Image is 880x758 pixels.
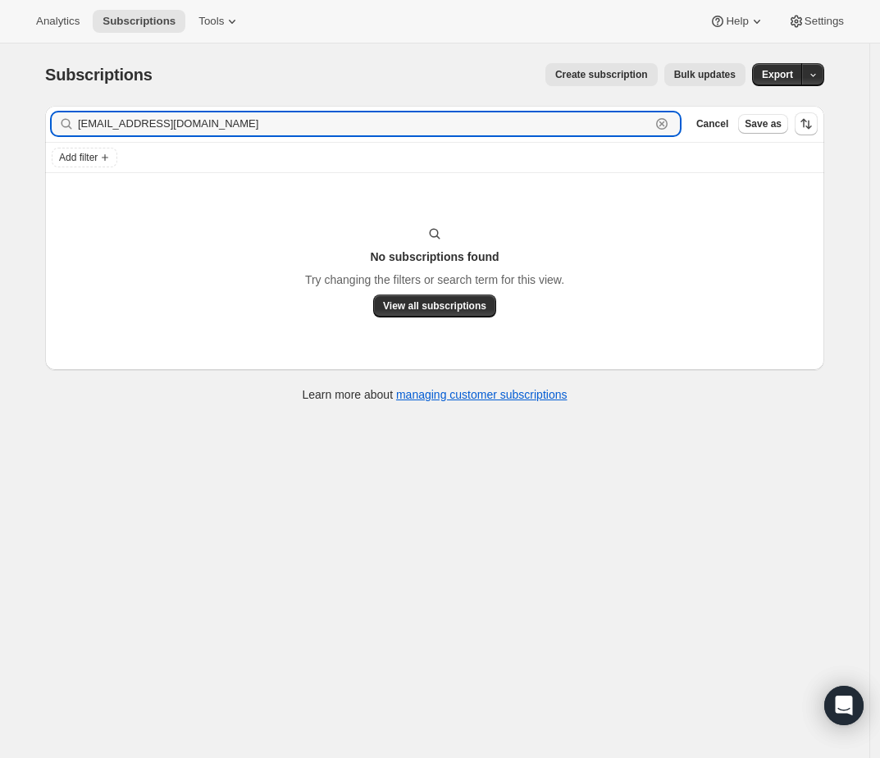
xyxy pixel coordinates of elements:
[700,10,774,33] button: Help
[59,151,98,164] span: Add filter
[805,15,844,28] span: Settings
[654,116,670,132] button: Clear
[752,63,803,86] button: Export
[778,10,854,33] button: Settings
[690,114,735,134] button: Cancel
[189,10,250,33] button: Tools
[52,148,117,167] button: Add filter
[795,112,818,135] button: Sort the results
[726,15,748,28] span: Help
[762,68,793,81] span: Export
[26,10,89,33] button: Analytics
[78,112,650,135] input: Filter subscribers
[303,386,568,403] p: Learn more about
[745,117,782,130] span: Save as
[664,63,745,86] button: Bulk updates
[36,15,80,28] span: Analytics
[696,117,728,130] span: Cancel
[824,686,864,725] div: Open Intercom Messenger
[738,114,788,134] button: Save as
[396,388,568,401] a: managing customer subscriptions
[198,15,224,28] span: Tools
[674,68,736,81] span: Bulk updates
[93,10,185,33] button: Subscriptions
[103,15,176,28] span: Subscriptions
[305,272,564,288] p: Try changing the filters or search term for this view.
[555,68,648,81] span: Create subscription
[45,66,153,84] span: Subscriptions
[545,63,658,86] button: Create subscription
[370,249,499,265] h3: No subscriptions found
[373,295,496,317] button: View all subscriptions
[383,299,486,313] span: View all subscriptions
